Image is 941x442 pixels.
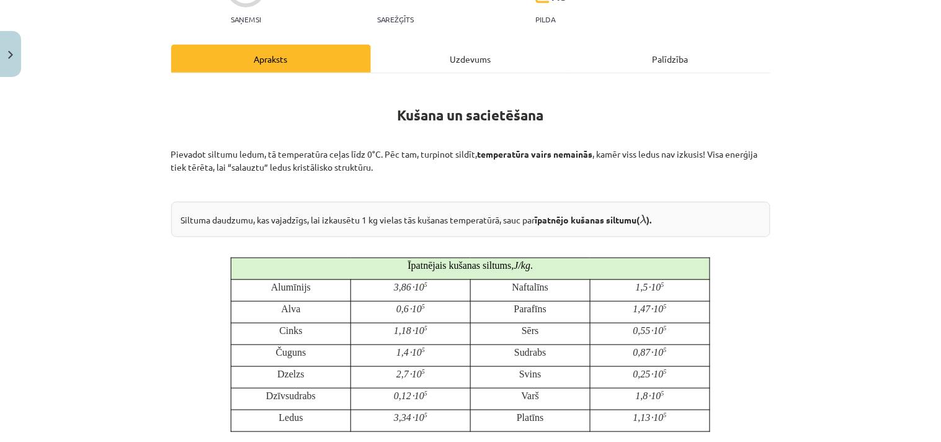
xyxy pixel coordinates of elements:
: / [519,260,521,271]
sup: 5 [664,346,667,353]
: 10 [651,282,661,292]
span: Sudrabs [514,347,546,358]
: 10 [651,390,661,401]
span: Parafīns [514,304,546,314]
: 1,4⋅ [396,347,412,358]
: 10 [654,325,664,336]
img: icon-close-lesson-0947bae3869378f0d4975bcd49f059093ad1ed9edebbc8119c70593378902aed.svg [8,51,13,59]
: 1,18⋅ [394,325,414,336]
strong: Kušana un sacietēšana [398,106,544,124]
: 3,34⋅ [394,412,414,423]
: 10 [414,282,424,292]
span: Dzelzs [277,369,305,379]
b: temperatūra vairs nemainās [478,148,593,160]
: 1,13⋅ [633,412,654,423]
sup: 5 [661,390,664,397]
span: Īpatnējais kušanas siltums [408,260,512,271]
span: Ledus [279,412,303,423]
: 0,55⋅ [633,325,654,336]
div: Palīdzība [571,45,770,73]
: 0,6⋅ [396,304,412,314]
: 10 [412,304,422,314]
: 1,5⋅ [636,282,651,292]
sup: 5 [422,346,425,353]
span: Varš [522,390,539,401]
span: Cinks [279,325,302,336]
div: Uzdevums [371,45,571,73]
strong: ( ). [637,214,652,225]
span: λ [640,215,647,224]
: 3,86⋅ [394,282,414,292]
: 0,25⋅ [633,369,654,379]
p: Pievadot siltumu ledum, tā temperatūra ceļas līdz 0°C. Pēc tam, turpinot sildīt, , kamēr viss led... [171,148,770,174]
: 1,47⋅ [633,304,654,314]
: 0,87⋅ [633,347,654,358]
: , [512,260,514,271]
: J [514,260,519,271]
span: Sērs [522,325,539,336]
: 10 [654,369,664,379]
: 10 [412,369,422,379]
: 10 [414,325,424,336]
span: Dzīvsudrabs [266,390,316,401]
span: Alumīnijs [271,282,311,292]
: 10 [654,304,664,314]
: 10 [414,412,424,423]
sup: 5 [422,303,425,310]
span: . [530,260,533,271]
sup: 5 [664,303,667,310]
div: Apraksts [171,45,371,73]
p: pilda [535,15,555,24]
sup: 5 [664,368,667,375]
: 10 [414,390,424,401]
div: Siltuma daudzumu, kas vajadzīgs, lai izkausētu 1 kg vielas tās kušanas temperatūrā, sauc par [171,202,770,237]
span: Platīns [517,412,544,423]
p: Sarežģīts [377,15,414,24]
span: Alva [282,304,301,314]
: 2,7⋅ [396,369,412,379]
p: Saņemsi [226,15,266,24]
sup: 5 [424,325,427,331]
sup: 5 [422,368,425,375]
sup: 5 [664,325,667,331]
: kg [521,260,530,271]
sup: 5 [661,281,664,288]
: 10 [412,347,422,358]
: 10 [654,412,664,423]
sup: 5 [664,412,667,418]
span: Svins [519,369,542,379]
span: Naftalīns [512,282,549,292]
sup: 5 [424,412,427,418]
: 0,12⋅ [394,390,414,401]
span: Čuguns [276,347,306,358]
b: īpatnējo kušanas siltumu [535,214,637,225]
: 10 [654,347,664,358]
: 1,8⋅ [636,390,651,401]
sup: 5 [424,390,427,397]
sup: 5 [424,281,427,288]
